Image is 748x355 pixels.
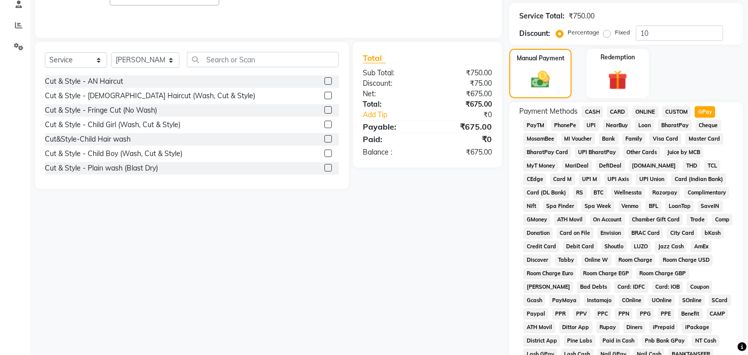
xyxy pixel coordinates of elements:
span: PPG [636,308,654,320]
span: LUZO [631,241,651,252]
div: Total: [355,99,428,110]
span: iPackage [682,322,712,333]
span: Online W [582,254,611,266]
span: Dittor App [559,322,593,333]
span: Complimentary [684,187,729,198]
div: Cut & Style - Child Girl (Wash, Cut & Style) [45,120,180,130]
span: Bad Debts [577,281,610,293]
span: LoanTap [665,200,694,212]
span: UOnline [648,295,675,306]
span: CEdge [523,174,546,185]
span: Credit Card [523,241,559,252]
span: SCard [709,295,731,306]
span: PPC [595,308,611,320]
span: COnline [619,295,645,306]
span: Bank [599,133,618,145]
span: ONLINE [632,106,658,118]
span: Paid in Cash [599,335,638,347]
span: Spa Finder [543,200,578,212]
span: Other Cards [623,147,660,158]
span: City Card [667,227,697,239]
div: ₹750.00 [569,11,595,21]
span: Instamojo [584,295,615,306]
span: [DOMAIN_NAME] [629,160,679,172]
span: BTC [591,187,607,198]
div: Cut & Style - [DEMOGRAPHIC_DATA] Haircut (Wash, Cut & Style) [45,91,255,101]
span: MI Voucher [561,133,595,145]
label: Manual Payment [517,54,565,63]
span: AmEx [691,241,712,252]
span: GMoney [523,214,550,225]
span: Card: IOB [652,281,683,293]
span: ATH Movil [523,322,555,333]
a: Add Tip [355,110,440,120]
div: ₹0 [440,110,500,120]
span: Gcash [523,295,545,306]
span: NearBuy [603,120,631,131]
span: Visa Card [649,133,681,145]
span: THD [683,160,700,172]
span: Total [363,53,386,63]
span: Room Charge [615,254,656,266]
span: PPE [658,308,674,320]
div: ₹675.00 [428,147,500,158]
span: Coupon [687,281,712,293]
span: [PERSON_NAME] [523,281,573,293]
span: SaveIN [698,200,723,212]
span: UPI BharatPay [575,147,619,158]
div: Balance : [355,147,428,158]
span: Payment Methods [519,106,578,117]
img: _gift.svg [602,68,633,92]
span: Shoutlo [601,241,627,252]
span: BRAC Card [628,227,663,239]
span: BharatPay [658,120,692,131]
div: Cut & Style - Child Boy (Wash, Cut & Style) [45,149,182,159]
label: Redemption [600,53,635,62]
span: Razorpay [649,187,680,198]
span: PPV [573,308,591,320]
span: ATH Movil [554,214,586,225]
span: iPrepaid [649,322,678,333]
span: PhonePe [551,120,580,131]
div: Sub Total: [355,68,428,78]
span: CAMP [707,308,729,320]
span: Diners [623,322,646,333]
span: BFL [645,200,661,212]
span: Debit Card [563,241,598,252]
span: Juice by MCB [664,147,704,158]
div: ₹0 [428,133,500,145]
span: MosamBee [523,133,557,145]
span: Room Charge Euro [523,268,576,279]
span: Card M [550,174,575,185]
span: Card: IDFC [614,281,648,293]
span: MyT Money [523,160,558,172]
span: Chamber Gift Card [629,214,683,225]
div: Cut & Style - Fringe Cut (No Wash) [45,105,157,116]
span: UPI [584,120,599,131]
span: Room Charge USD [659,254,713,266]
span: Loan [635,120,654,131]
span: SOnline [679,295,705,306]
span: On Account [590,214,625,225]
span: UPI M [579,174,600,185]
div: Cut & Style - Plain wash (Blast Dry) [45,163,158,174]
span: Master Card [685,133,723,145]
div: Paid: [355,133,428,145]
div: Cut & Style - AN Haircut [45,76,123,87]
div: ₹675.00 [428,121,500,133]
label: Fixed [615,28,630,37]
div: ₹75.00 [428,78,500,89]
span: Spa Week [582,200,614,212]
span: Card on File [557,227,594,239]
span: PPR [552,308,569,320]
span: UPI Union [636,174,667,185]
div: Service Total: [519,11,565,21]
span: UPI Axis [604,174,632,185]
span: Envision [598,227,624,239]
div: Cut&Style-Child Hair wash [45,134,131,145]
span: Nift [523,200,539,212]
span: Donation [523,227,553,239]
div: ₹675.00 [428,89,500,99]
span: Venmo [618,200,642,212]
span: PPN [615,308,632,320]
